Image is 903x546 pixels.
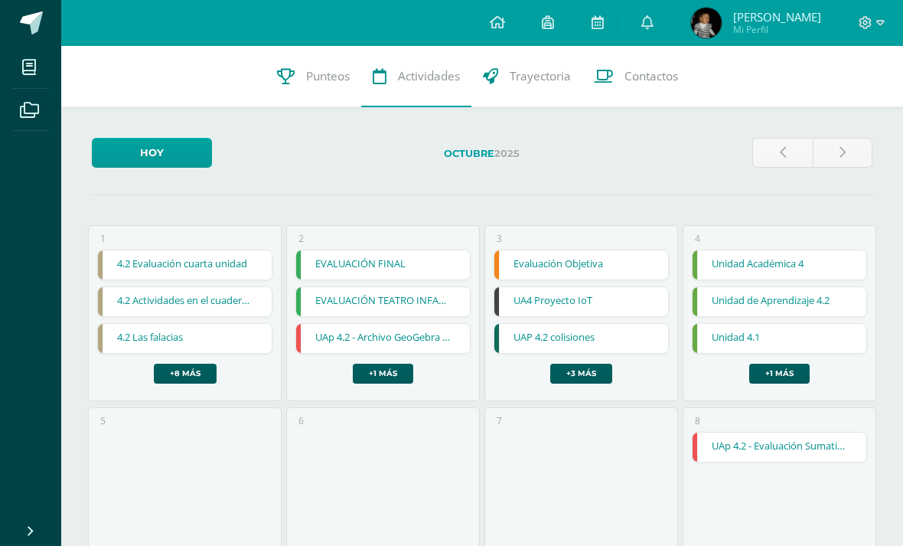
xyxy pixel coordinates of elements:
a: Unidad 4.1 [693,324,866,353]
div: Unidad de Aprendizaje 4.2 | Examen [692,286,866,317]
div: UAp 4.2 - Evaluación Sumativa Final | Tarea [692,432,866,463]
div: Unidad Académica 4 | Examen [692,250,866,280]
div: 4.2 Evaluación cuarta unidad | Tarea [97,250,272,280]
a: UA4 Proyecto IoT [494,287,667,316]
div: 8 [695,414,700,427]
a: Evaluación Objetiva [494,250,667,280]
a: Trayectoria [471,46,582,107]
span: Mi Perfil [733,23,821,36]
div: 4.2 Actividades en el cuaderno | Tarea [97,286,272,317]
div: 7 [497,414,502,427]
a: EVALUACIÓN FINAL [296,250,469,280]
a: UAp 4.2 - Archivo GeoGebra - Funciones [296,324,469,353]
div: EVALUACIÓN FINAL | Tarea [295,250,470,280]
div: 3 [497,232,502,245]
div: 5 [100,414,106,427]
div: 4.2 Las falacias | Tarea [97,323,272,354]
a: +1 más [353,364,413,384]
span: Trayectoria [510,68,571,84]
div: UA4 Proyecto IoT | Examen [494,286,668,317]
a: EVALUACIÓN TEATRO INFANTIL [296,287,469,316]
span: Actividades [398,68,460,84]
div: EVALUACIÓN TEATRO INFANTIL | Tarea [295,286,470,317]
a: Unidad Académica 4 [693,250,866,280]
a: Unidad de Aprendizaje 4.2 [693,287,866,316]
img: 3836b40f9fecdbf2351f436fe8495075.png [691,8,722,38]
div: Unidad 4.1 | Examen [692,323,866,354]
div: 2 [298,232,304,245]
a: +8 más [154,364,217,384]
label: 2025 [224,138,741,169]
a: Actividades [361,46,471,107]
div: 1 [100,232,106,245]
a: Contactos [582,46,689,107]
span: Contactos [624,68,678,84]
a: 4.2 Evaluación cuarta unidad [98,250,271,280]
div: UAP 4.2 colisiones | Tarea [494,323,668,354]
a: Punteos [266,46,361,107]
a: UAp 4.2 - Evaluación Sumativa Final [693,433,866,462]
a: UAP 4.2 colisiones [494,324,667,353]
a: 4.2 Actividades en el cuaderno [98,287,271,316]
a: +3 más [550,364,612,384]
a: 4.2 Las falacias [98,324,271,353]
div: 4 [695,232,700,245]
div: 6 [298,414,304,427]
strong: Octubre [444,148,494,159]
a: Hoy [92,138,212,168]
span: [PERSON_NAME] [733,9,821,25]
div: Evaluación Objetiva | Examen [494,250,668,280]
div: UAp 4.2 - Archivo GeoGebra - Funciones | Tarea [295,323,470,354]
span: Punteos [306,68,350,84]
a: +1 más [749,364,810,384]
